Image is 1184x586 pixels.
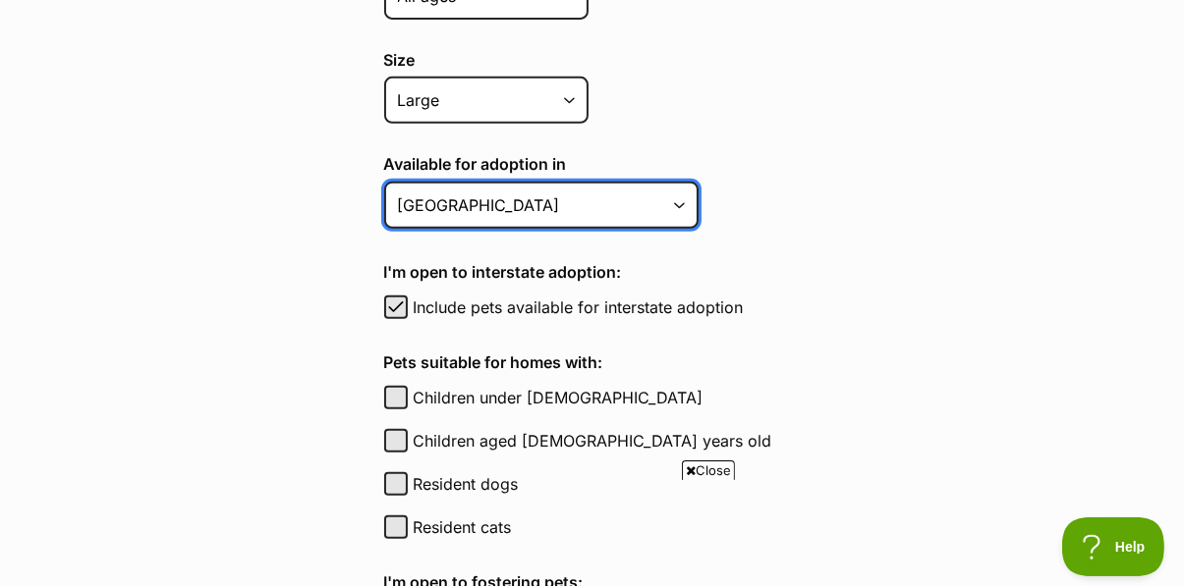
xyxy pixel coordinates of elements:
[414,472,857,496] label: Resident dogs
[414,295,857,319] label: Include pets available for interstate adoption
[414,386,857,409] label: Children under [DEMOGRAPHIC_DATA]
[384,350,857,374] h4: Pets suitable for homes with:
[682,460,735,480] span: Close
[384,260,857,284] h4: I'm open to interstate adoption:
[414,429,857,453] label: Children aged [DEMOGRAPHIC_DATA] years old
[384,155,857,173] label: Available for adoption in
[235,488,950,576] iframe: Advertisement
[384,51,857,69] label: Size
[1062,517,1164,576] iframe: Help Scout Beacon - Open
